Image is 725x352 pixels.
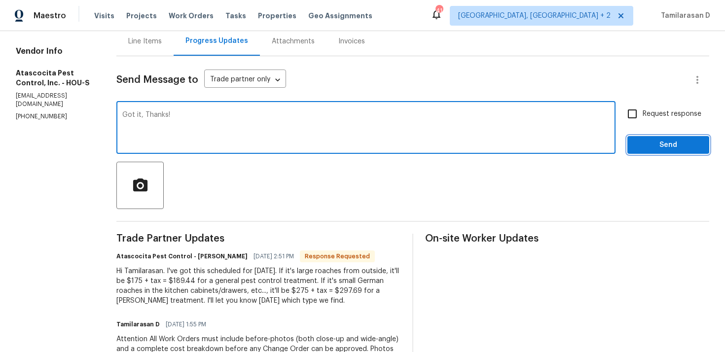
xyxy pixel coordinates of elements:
span: Send [635,139,701,151]
span: Properties [258,11,296,21]
span: [DATE] 1:55 PM [166,319,206,329]
h6: Atascocita Pest Control - [PERSON_NAME] [116,251,248,261]
span: Visits [94,11,114,21]
button: Send [627,136,709,154]
span: Request response [643,109,701,119]
span: Trade Partner Updates [116,234,400,244]
div: Progress Updates [185,36,248,46]
p: [EMAIL_ADDRESS][DOMAIN_NAME] [16,92,93,108]
h6: Tamilarasan D [116,319,160,329]
div: Trade partner only [204,72,286,88]
span: Response Requested [301,251,374,261]
span: Work Orders [169,11,214,21]
span: Projects [126,11,157,21]
div: Line Items [128,36,162,46]
span: [GEOGRAPHIC_DATA], [GEOGRAPHIC_DATA] + 2 [458,11,611,21]
h5: Atascocita Pest Control, Inc. - HOU-S [16,68,93,88]
div: Hi Tamilarasan. I've got this scheduled for [DATE]. If it's large roaches from outside, it'll be ... [116,266,400,306]
h4: Vendor Info [16,46,93,56]
p: [PHONE_NUMBER] [16,112,93,121]
span: Maestro [34,11,66,21]
span: Tasks [225,12,246,19]
span: Send Message to [116,75,198,85]
div: 41 [435,6,442,16]
span: On-site Worker Updates [425,234,709,244]
div: Invoices [338,36,365,46]
span: Tamilarasan D [657,11,710,21]
textarea: Got it, Thanks! [122,111,610,146]
span: Geo Assignments [308,11,372,21]
span: [DATE] 2:51 PM [254,251,294,261]
div: Attachments [272,36,315,46]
